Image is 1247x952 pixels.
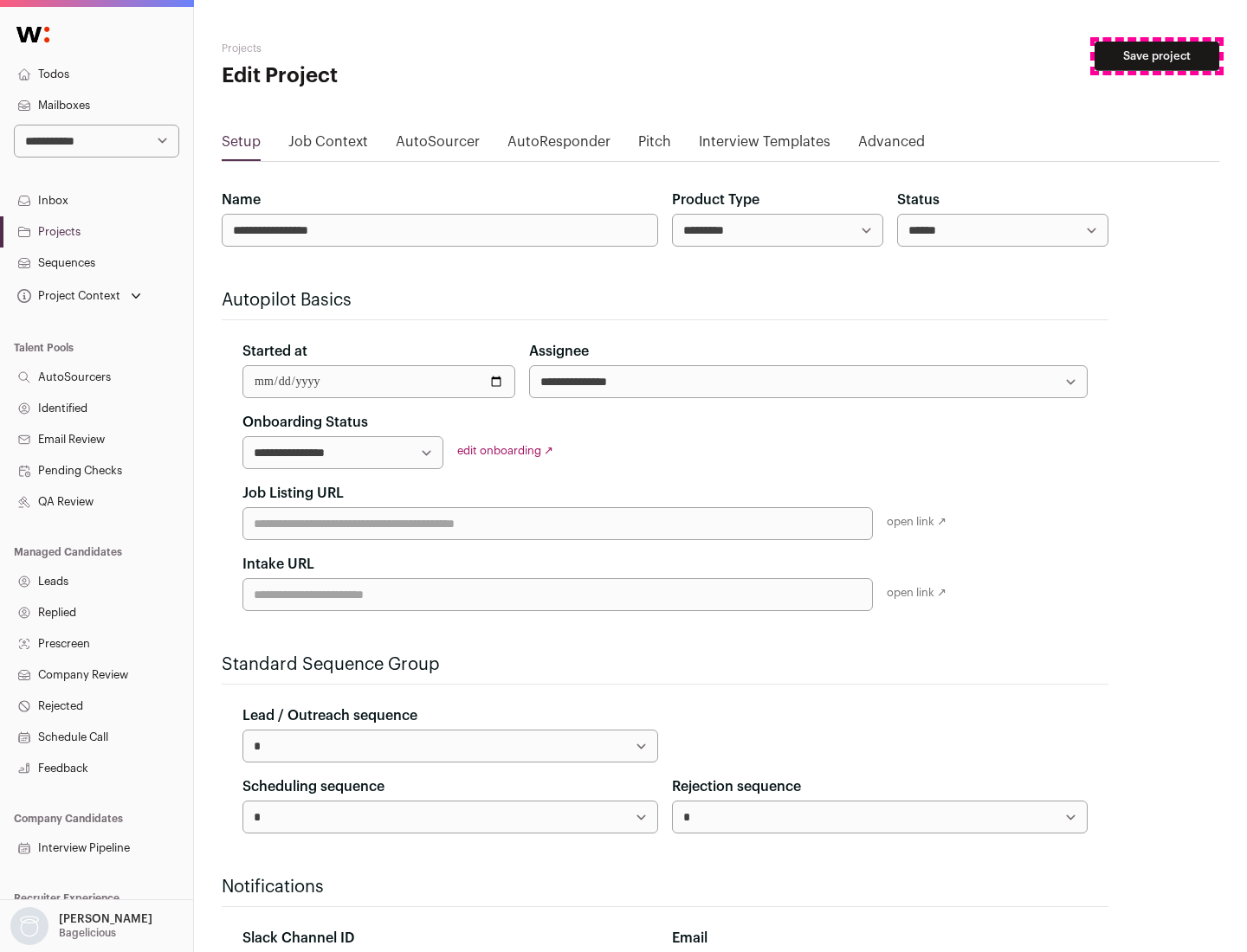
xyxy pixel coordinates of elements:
[507,132,611,159] a: AutoResponder
[222,132,261,159] a: Setup
[457,445,553,456] a: edit onboarding ↗
[242,928,354,949] label: Slack Channel ID
[10,907,48,945] img: nopic.png
[242,412,368,433] label: Onboarding Status
[638,132,671,159] a: Pitch
[7,17,59,52] img: Wellfound
[672,190,759,210] label: Product Type
[242,554,314,575] label: Intake URL
[14,289,120,303] div: Project Context
[222,190,261,210] label: Name
[222,62,554,90] h1: Edit Project
[59,912,152,926] p: [PERSON_NAME]
[222,875,1108,899] h2: Notifications
[242,341,307,362] label: Started at
[7,907,156,945] button: Open dropdown
[672,776,801,797] label: Rejection sequence
[242,705,417,726] label: Lead / Outreach sequence
[672,928,1088,949] div: Email
[897,190,940,210] label: Status
[222,288,1108,312] h2: Autopilot Basics
[59,926,116,940] p: Bagelicious
[858,132,925,159] a: Advanced
[529,341,589,362] label: Assignee
[396,132,480,159] a: AutoSourcer
[14,284,145,308] button: Open dropdown
[288,132,368,159] a: Job Context
[222,42,554,55] h2: Projects
[242,483,344,504] label: Job Listing URL
[699,132,830,159] a: Interview Templates
[222,653,1108,677] h2: Standard Sequence Group
[242,776,384,797] label: Scheduling sequence
[1095,42,1219,71] button: Save project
